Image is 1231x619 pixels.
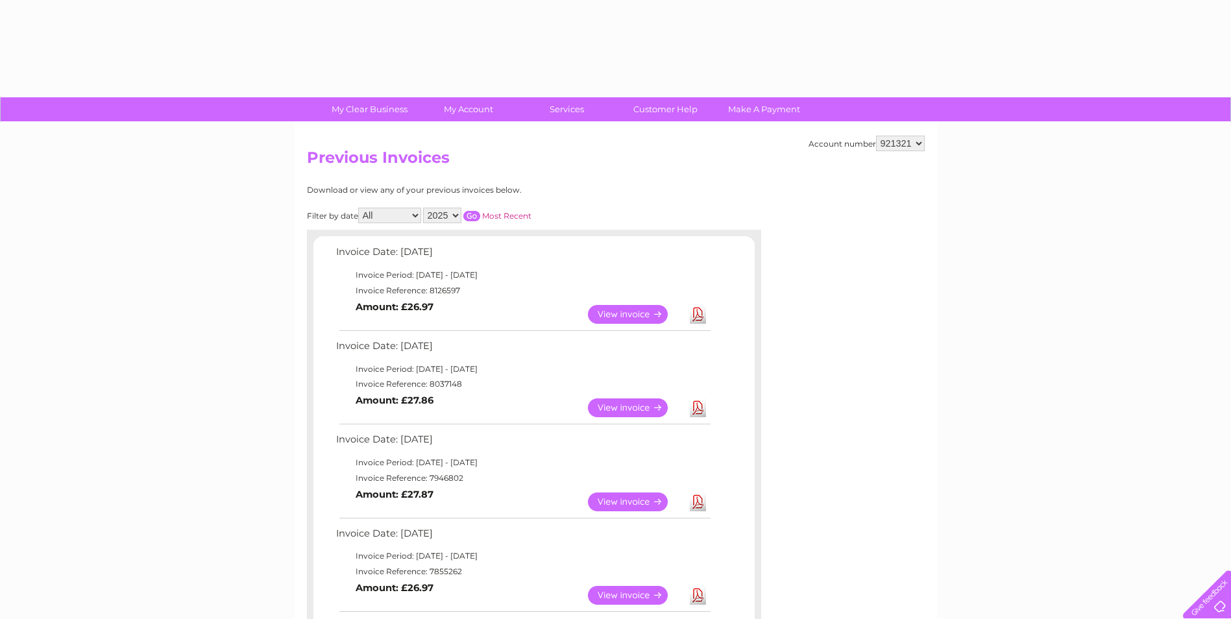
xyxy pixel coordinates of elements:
a: My Account [415,97,522,121]
a: View [588,398,683,417]
td: Invoice Period: [DATE] - [DATE] [333,548,713,564]
a: Make A Payment [711,97,818,121]
td: Invoice Period: [DATE] - [DATE] [333,267,713,283]
a: View [588,305,683,324]
td: Invoice Reference: 8037148 [333,376,713,392]
a: View [588,492,683,511]
b: Amount: £27.86 [356,394,433,406]
td: Invoice Reference: 7855262 [333,564,713,579]
td: Invoice Date: [DATE] [333,243,713,267]
a: Download [690,586,706,605]
td: Invoice Date: [DATE] [333,525,713,549]
td: Invoice Date: [DATE] [333,337,713,361]
b: Amount: £26.97 [356,582,433,594]
b: Amount: £27.87 [356,489,433,500]
a: Download [690,492,706,511]
b: Amount: £26.97 [356,301,433,313]
div: Account number [809,136,925,151]
div: Download or view any of your previous invoices below. [307,186,648,195]
div: Filter by date [307,208,648,223]
a: Download [690,398,706,417]
a: Download [690,305,706,324]
a: My Clear Business [316,97,423,121]
td: Invoice Period: [DATE] - [DATE] [333,361,713,377]
a: View [588,586,683,605]
td: Invoice Reference: 7946802 [333,470,713,486]
h2: Previous Invoices [307,149,925,173]
a: Services [513,97,620,121]
td: Invoice Period: [DATE] - [DATE] [333,455,713,470]
td: Invoice Date: [DATE] [333,431,713,455]
td: Invoice Reference: 8126597 [333,283,713,298]
a: Most Recent [482,211,531,221]
a: Customer Help [612,97,719,121]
